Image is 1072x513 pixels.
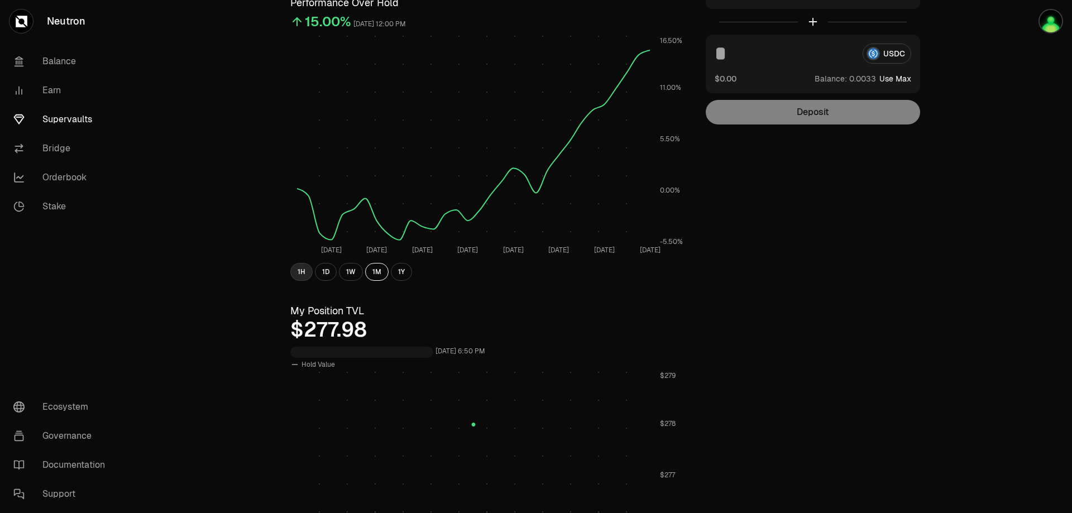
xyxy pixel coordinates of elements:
a: Earn [4,76,121,105]
div: $277.98 [290,319,683,341]
a: Stake [4,192,121,221]
button: Use Max [879,73,911,84]
span: Balance: [815,73,847,84]
button: 1H [290,263,313,281]
tspan: [DATE] [640,246,661,255]
a: Ecosystem [4,392,121,421]
button: 1W [339,263,363,281]
tspan: [DATE] [503,246,524,255]
button: 1M [365,263,389,281]
tspan: 5.50% [660,135,680,143]
a: Documentation [4,450,121,480]
tspan: 0.00% [660,186,680,195]
img: gatekeeper [1038,9,1063,33]
tspan: 11.00% [660,83,681,92]
button: 1Y [391,263,412,281]
button: $0.00 [715,73,736,84]
a: Supervaults [4,105,121,134]
div: 15.00% [305,13,351,31]
tspan: $277 [660,471,676,480]
button: 1D [315,263,337,281]
tspan: $278 [660,419,676,428]
a: Support [4,480,121,509]
a: Governance [4,421,121,450]
tspan: $279 [660,371,676,380]
div: [DATE] 6:50 PM [435,345,485,358]
a: Bridge [4,134,121,163]
h3: My Position TVL [290,303,683,319]
a: Orderbook [4,163,121,192]
div: [DATE] 12:00 PM [353,18,406,31]
tspan: [DATE] [457,246,478,255]
tspan: -5.50% [660,237,683,246]
span: Hold Value [301,360,335,369]
tspan: [DATE] [548,246,569,255]
a: Balance [4,47,121,76]
tspan: [DATE] [412,246,433,255]
tspan: [DATE] [366,246,387,255]
tspan: [DATE] [321,246,342,255]
tspan: 16.50% [660,36,682,45]
tspan: [DATE] [594,246,615,255]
